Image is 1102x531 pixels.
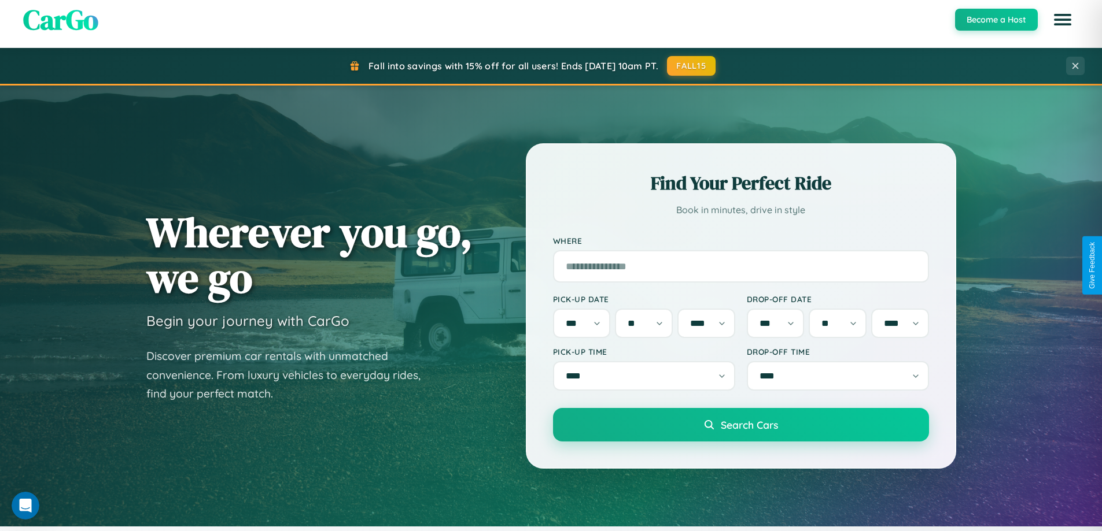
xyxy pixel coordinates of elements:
button: Become a Host [955,9,1038,31]
label: Drop-off Time [747,347,929,357]
iframe: Intercom live chat [12,492,39,519]
button: Search Cars [553,408,929,441]
label: Drop-off Date [747,294,929,304]
h3: Begin your journey with CarGo [146,312,349,329]
button: FALL15 [667,56,716,76]
label: Pick-up Date [553,294,735,304]
h2: Find Your Perfect Ride [553,170,929,196]
span: Fall into savings with 15% off for all users! Ends [DATE] 10am PT. [368,60,658,72]
h1: Wherever you go, we go [146,209,473,300]
div: Give Feedback [1088,242,1096,289]
p: Discover premium car rentals with unmatched convenience. From luxury vehicles to everyday rides, ... [146,347,436,403]
button: Open menu [1046,3,1079,36]
span: CarGo [23,1,98,39]
label: Where [553,236,929,246]
p: Book in minutes, drive in style [553,202,929,218]
span: Search Cars [721,418,778,431]
label: Pick-up Time [553,347,735,357]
